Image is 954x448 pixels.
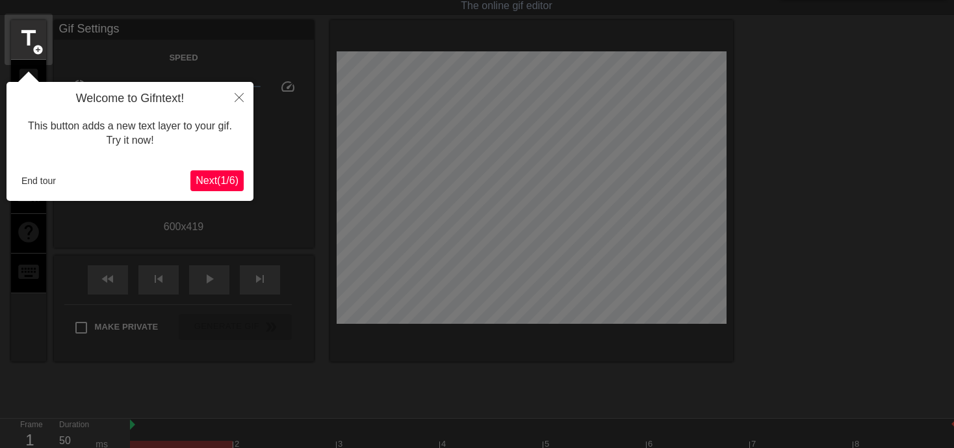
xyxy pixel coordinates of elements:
span: Next ( 1 / 6 ) [196,175,238,186]
button: Close [225,82,253,112]
div: This button adds a new text layer to your gif. Try it now! [16,106,244,161]
button: End tour [16,171,61,191]
h4: Welcome to Gifntext! [16,92,244,106]
button: Next [190,170,244,191]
